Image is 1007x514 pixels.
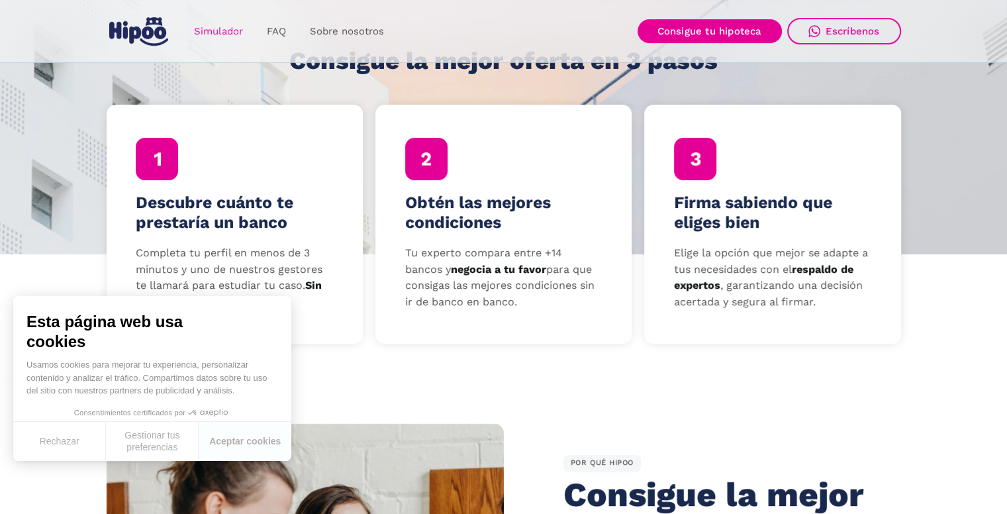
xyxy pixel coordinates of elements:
p: Tu experto compara entre +14 bancos y para que consigas las mejores condiciones sin ir de banco e... [405,245,602,311]
h4: Obtén las mejores condiciones [405,193,602,232]
h1: Consigue la mejor oferta en 3 pasos [289,48,718,74]
a: Simulador [182,19,255,44]
h4: Descubre cuánto te prestaría un banco [136,193,333,232]
a: Escríbenos [787,18,901,44]
a: Sobre nosotros [298,19,396,44]
a: Consigue tu hipoteca [638,19,782,43]
a: FAQ [255,19,298,44]
a: home [107,12,171,51]
strong: negocia a tu favor [451,263,546,276]
div: Escríbenos [826,25,880,37]
div: POR QUÉ HIPOO [563,455,642,472]
h4: Firma sabiendo que eliges bien [674,193,871,232]
p: Elige la opción que mejor se adapte a tus necesidades con el , garantizando una decisión acertada... [674,245,871,311]
p: Completa tu perfil en menos de 3 minutos y uno de nuestros gestores te llamará para estudiar tu c... [136,245,333,311]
